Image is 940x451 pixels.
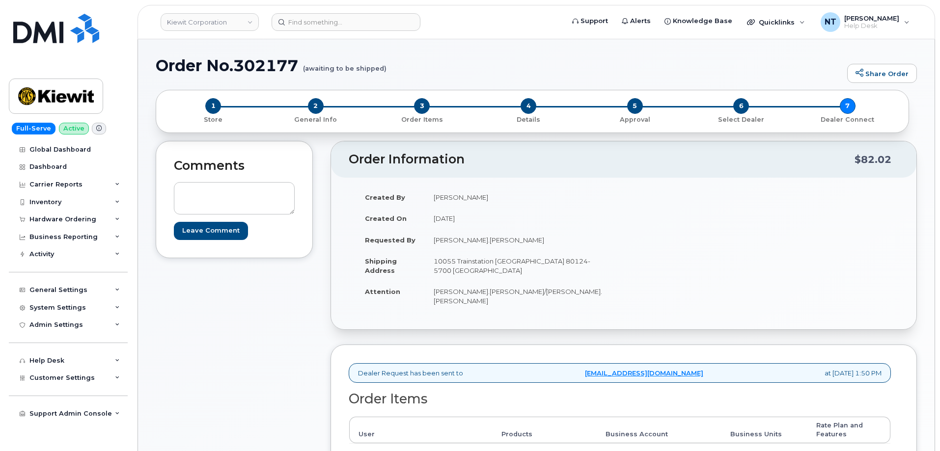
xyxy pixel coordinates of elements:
p: Order Items [373,115,471,124]
th: Products [493,417,597,444]
div: Dealer Request has been sent to at [DATE] 1:50 PM [349,363,891,383]
strong: Requested By [365,236,415,244]
a: 3 Order Items [369,114,475,124]
td: [PERSON_NAME] [425,186,616,208]
strong: Shipping Address [365,257,397,274]
a: [EMAIL_ADDRESS][DOMAIN_NAME] [585,369,703,378]
input: Leave Comment [174,222,248,240]
h2: Order Items [349,392,891,406]
a: 1 Store [164,114,263,124]
a: 6 Select Dealer [688,114,795,124]
strong: Attention [365,288,400,295]
p: General Info [267,115,365,124]
span: 1 [205,98,221,114]
th: Rate Plan and Features [807,417,890,444]
td: [PERSON_NAME].[PERSON_NAME] [425,229,616,251]
a: 5 Approval [581,114,688,124]
h1: Order No.302177 [156,57,842,74]
a: Share Order [847,64,917,83]
span: 6 [733,98,749,114]
th: Business Units [721,417,807,444]
p: Store [168,115,259,124]
h2: Comments [174,159,295,173]
h2: Order Information [349,153,855,166]
span: 2 [308,98,324,114]
span: 3 [414,98,430,114]
th: User [349,417,493,444]
a: 4 Details [475,114,582,124]
p: Details [479,115,578,124]
p: Select Dealer [692,115,791,124]
th: Business Account [597,417,721,444]
span: 4 [521,98,536,114]
div: $82.02 [855,150,891,169]
td: [PERSON_NAME].[PERSON_NAME]/[PERSON_NAME].[PERSON_NAME] [425,281,616,311]
span: 5 [627,98,643,114]
a: 2 General Info [263,114,369,124]
td: 10055 Trainstation [GEOGRAPHIC_DATA] 80124-5700 [GEOGRAPHIC_DATA] [425,250,616,281]
strong: Created On [365,214,407,222]
small: (awaiting to be shipped) [303,57,387,72]
td: [DATE] [425,208,616,229]
p: Approval [585,115,684,124]
strong: Created By [365,193,405,201]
